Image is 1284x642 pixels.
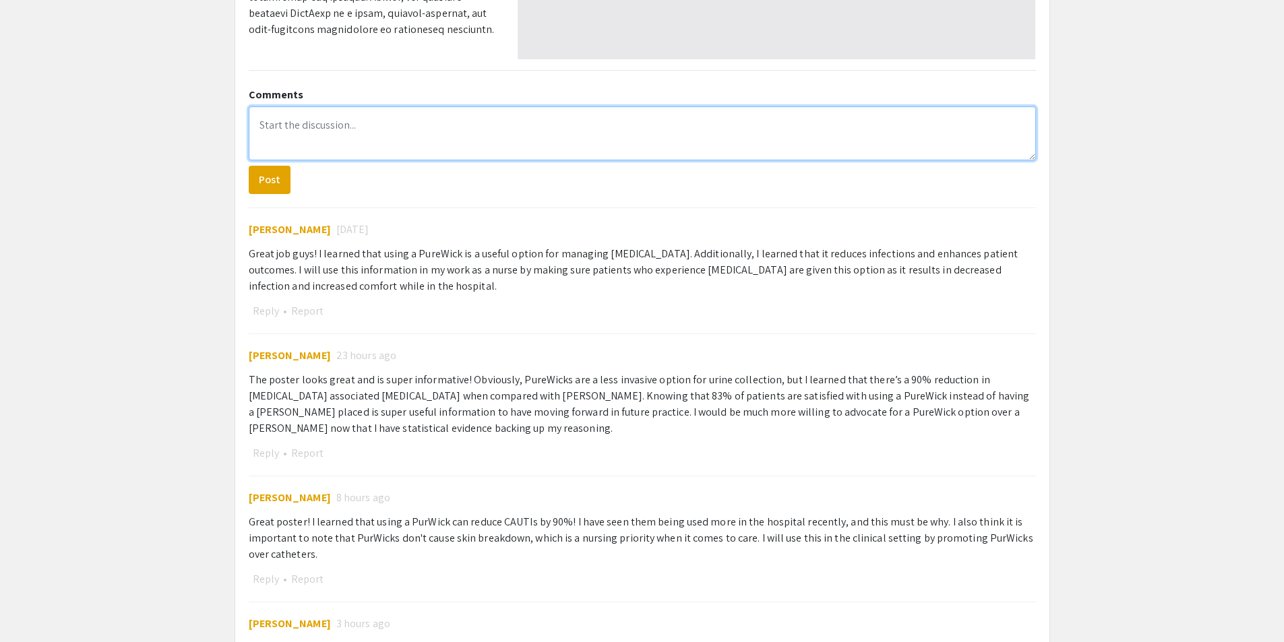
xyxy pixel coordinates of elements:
button: Reply [249,571,283,588]
span: [PERSON_NAME] [249,490,331,505]
button: Post [249,166,291,194]
span: [PERSON_NAME] [249,222,331,236]
iframe: Chat [10,581,57,632]
button: Reply [249,445,283,462]
button: Report [287,445,328,462]
span: [PERSON_NAME] [249,616,331,631]
h2: Comments [249,88,1036,101]
span: [PERSON_NAME] [249,348,331,362]
div: • [249,302,1036,320]
span: 8 hours ago [336,490,390,506]
button: Reply [249,302,283,320]
button: Report [287,571,328,588]
span: 3 hours ago [336,616,390,632]
div: • [249,571,1036,588]
button: Report [287,302,328,320]
span: [DATE] [336,222,369,238]
div: • [249,445,1036,462]
span: 23 hours ago [336,348,396,364]
div: The poster looks great and is super informative! Obviously, PureWicks are a less invasive option ... [249,372,1036,437]
div: Great poster! I learned that using a PurWick can reduce CAUTIs by 90%! I have seen them being use... [249,514,1036,563]
div: Great job guys! I learned that using a PureWick is a useful option for managing [MEDICAL_DATA]. A... [249,246,1036,294]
